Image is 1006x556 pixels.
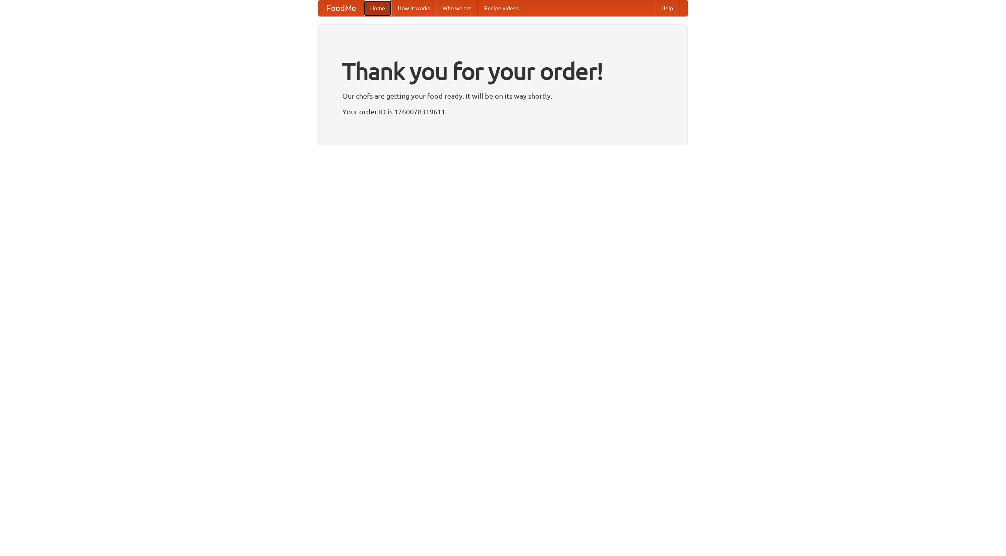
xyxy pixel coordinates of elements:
[342,90,664,102] p: Our chefs are getting your food ready. It will be on its way shortly.
[342,106,664,117] p: Your order ID is 1760078319611.
[655,0,679,16] a: Help
[319,0,364,16] a: FoodMe
[436,0,478,16] a: Who we are
[391,0,436,16] a: How it works
[342,52,664,90] h1: Thank you for your order!
[364,0,391,16] a: Home
[478,0,525,16] a: Recipe videos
